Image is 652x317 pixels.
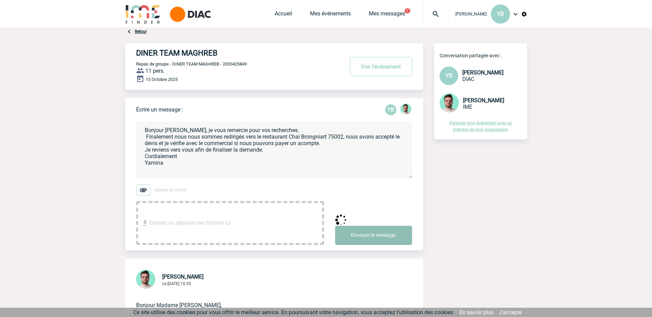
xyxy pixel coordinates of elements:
[385,104,396,115] p: YB
[460,309,494,316] a: En savoir plus
[310,10,351,20] a: Mes événements
[440,53,527,58] p: Conversation partagée avec :
[155,188,186,192] span: Ajouter un fichier
[497,11,504,17] span: YB
[405,8,410,13] button: 1
[145,68,165,74] span: 11 pers.
[275,10,292,20] a: Accueil
[136,106,183,113] p: Écrire un message :
[450,121,512,132] a: Partager mon événement avec un membre de mon organisation
[463,104,472,110] span: IME
[135,29,147,34] a: Retour
[462,69,504,76] span: [PERSON_NAME]
[162,281,191,286] span: Le [DATE] 10:55
[133,309,454,316] span: Ce site utilise des cookies pour vous offrir le meilleur service. En poursuivant votre navigation...
[385,104,396,115] div: Yamina BENAMARA
[400,104,411,115] img: 121547-2.png
[149,206,231,240] span: Glissez ou déposer des fichiers ici
[463,97,504,104] span: [PERSON_NAME]
[335,226,412,245] button: Envoyer le message
[146,77,178,82] span: 15 Octobre 2025
[162,273,203,280] span: [PERSON_NAME]
[400,104,411,116] div: Benjamin ROLAND
[141,219,149,227] img: file_download.svg
[462,76,474,82] span: DIAC
[136,270,155,289] img: 121547-2.png
[455,12,487,16] span: [PERSON_NAME]
[499,309,522,316] a: J'accepte
[440,93,459,113] img: 121547-2.png
[369,10,405,20] a: Mes messages
[136,49,323,57] h4: DINER TEAM MAGHREB
[350,57,412,76] button: Voir l'événement
[136,61,247,67] span: Repas de groupe - DINER TEAM MAGHREB - 2000425849
[445,72,452,79] span: YB
[125,4,161,24] img: IME-Finder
